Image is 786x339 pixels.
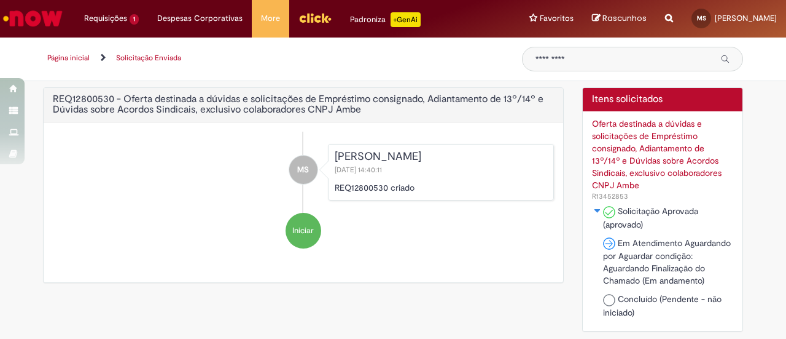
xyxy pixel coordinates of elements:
span: Iniciar [292,225,314,237]
h2: REQ12800530 - Oferta destinada a dúvidas e solicitações de Empréstimo consignado, Adiantamento de... [53,94,554,116]
p: +GenAi [391,12,421,27]
div: Mar Domingos Soares [289,156,317,184]
img: Concluído (Pendente - não iniciado) [603,294,615,306]
img: Expandir o estado da solicitação [593,207,602,215]
div: Oferta destinada a dúvidas e solicitações de Empréstimo consignado, Adiantamento de 13º/14º e Dúv... [592,118,734,191]
a: Página inicial [47,53,90,63]
span: Concluído (Pendente - não iniciado) [603,293,722,318]
div: [PERSON_NAME] [335,151,547,163]
img: ServiceNow [1,6,64,31]
a: Rascunhos [592,13,647,25]
img: Em Atendimento Aguardando por Aguardar condição: Aguardando Finalização do Chamado (Em andamento) [603,237,615,250]
a: Solicitação Enviada [116,53,181,63]
img: click_logo_yellow_360x200.png [298,9,332,27]
div: Padroniza [350,12,421,27]
span: MS [297,155,309,185]
span: Requisições [84,12,127,25]
h2: Itens solicitados [592,94,734,105]
a: Oferta destinada a dúvidas e solicitações de Empréstimo consignado, Adiantamento de 13º/14º e Dúv... [592,118,734,202]
span: Solicitação Aprovada (aprovado) [603,205,698,230]
img: Solicitação Aprovada (aprovado) [603,206,615,218]
ul: Histórico de tíquete [53,132,554,261]
button: Em Atendimento Alternar a exibição do estado da fase para Folha de Pagamento Senior | Ambevtech [592,205,603,217]
span: Em Atendimento Aguardando por Aguardar condição: Aguardando Finalização do Chamado (Em andamento) [603,237,731,287]
span: More [261,12,280,25]
li: Mar Domingos Soares [53,144,554,201]
span: [DATE] 14:40:11 [335,165,384,175]
span: MS [697,14,706,22]
span: [PERSON_NAME] [715,13,777,23]
span: R13452853 [592,191,628,201]
ul: Trilhas de página [43,47,504,70]
span: 1 [130,14,139,25]
p: REQ12800530 criado [335,181,547,194]
span: Favoritos [540,12,574,25]
span: Despesas Corporativas [157,12,243,25]
span: Rascunhos [602,12,647,24]
span: Número [592,191,628,201]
